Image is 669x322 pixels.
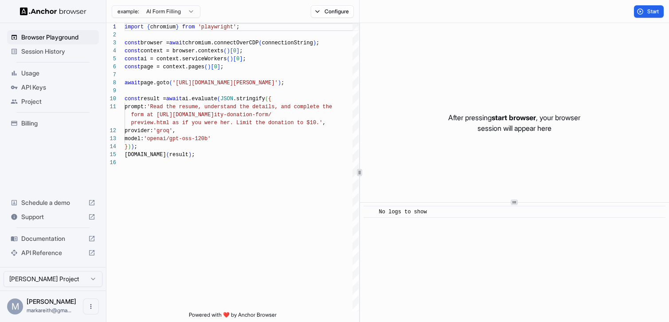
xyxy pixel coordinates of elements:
[166,96,182,102] span: await
[21,119,95,128] span: Billing
[220,96,233,102] span: JSON
[233,48,236,54] span: 0
[182,24,195,30] span: from
[21,47,95,56] span: Session History
[322,120,325,126] span: ,
[290,120,322,126] span: n to $10.'
[217,96,220,102] span: (
[7,246,99,260] div: API Reference
[21,234,85,243] span: Documentation
[106,127,116,135] div: 12
[125,48,141,54] span: const
[106,143,116,151] div: 14
[83,298,99,314] button: Open menu
[176,24,179,30] span: }
[141,80,169,86] span: page.goto
[189,311,277,322] span: Powered with ❤️ by Anchor Browser
[125,80,141,86] span: await
[125,24,144,30] span: import
[227,48,230,54] span: )
[106,95,116,103] div: 10
[278,80,281,86] span: )
[166,152,169,158] span: (
[227,56,230,62] span: (
[106,135,116,143] div: 13
[141,40,169,46] span: browser =
[27,307,71,314] span: markareith@gmail.com
[125,64,141,70] span: const
[185,40,259,46] span: chromium.connectOverCDP
[106,159,116,167] div: 16
[192,152,195,158] span: ;
[448,112,580,134] p: After pressing , your browser session will appear here
[21,248,85,257] span: API Reference
[236,56,239,62] span: 0
[169,152,188,158] span: result
[27,298,76,305] span: Mark Reith
[230,56,233,62] span: )
[204,64,207,70] span: (
[7,116,99,130] div: Billing
[147,104,306,110] span: 'Read the resume, understand the details, and comp
[125,152,166,158] span: [DOMAIN_NAME]
[125,96,141,102] span: const
[262,40,313,46] span: connectionString
[172,80,278,86] span: '[URL][DOMAIN_NAME][PERSON_NAME]'
[647,8,660,15] span: Start
[7,66,99,80] div: Usage
[220,64,223,70] span: ;
[7,94,99,109] div: Project
[182,96,217,102] span: ai.evaluate
[153,128,172,134] span: 'groq'
[106,39,116,47] div: 3
[141,96,166,102] span: result =
[106,103,116,111] div: 11
[236,24,239,30] span: ;
[230,48,233,54] span: [
[21,33,95,42] span: Browser Playground
[7,44,99,59] div: Session History
[211,64,214,70] span: [
[7,196,99,210] div: Schedule a demo
[106,55,116,63] div: 5
[7,30,99,44] div: Browser Playground
[198,24,236,30] span: 'playwright'
[265,96,268,102] span: (
[169,40,185,46] span: await
[233,96,265,102] span: .stringify
[21,212,85,221] span: Support
[236,48,239,54] span: ]
[239,56,243,62] span: ]
[169,80,172,86] span: (
[492,113,536,122] span: start browser
[106,87,116,95] div: 9
[21,97,95,106] span: Project
[368,208,372,216] span: ​
[125,136,144,142] span: model:
[313,40,316,46] span: )
[141,48,223,54] span: context = browser.contexts
[20,7,86,16] img: Anchor Logo
[7,210,99,224] div: Support
[188,152,192,158] span: )
[7,298,23,314] div: M
[106,151,116,159] div: 15
[21,198,85,207] span: Schedule a demo
[306,104,332,110] span: lete the
[311,5,354,18] button: Configure
[379,209,427,215] span: No logs to show
[125,40,141,46] span: const
[233,56,236,62] span: [
[125,144,128,150] span: }
[106,47,116,55] div: 4
[141,64,204,70] span: page = context.pages
[125,128,153,134] span: provider:
[243,56,246,62] span: ;
[7,232,99,246] div: Documentation
[316,40,319,46] span: ;
[21,69,95,78] span: Usage
[106,23,116,31] div: 1
[141,56,227,62] span: ai = context.serviceWorkers
[106,79,116,87] div: 8
[214,64,217,70] span: 0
